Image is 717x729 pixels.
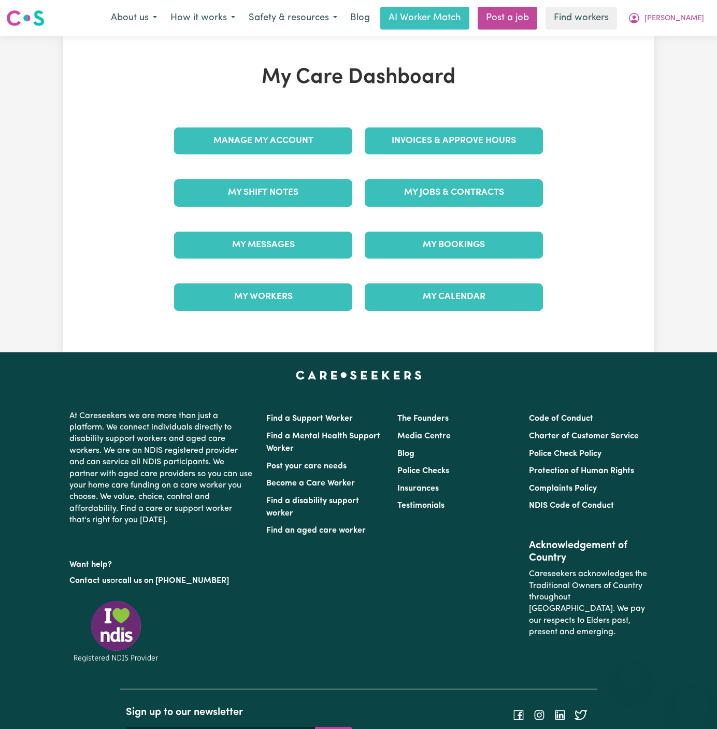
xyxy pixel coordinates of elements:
a: Testimonials [397,502,444,510]
p: Careseekers acknowledges the Traditional Owners of Country throughout [GEOGRAPHIC_DATA]. We pay o... [529,564,648,642]
a: Follow Careseekers on Twitter [575,711,587,719]
a: Code of Conduct [529,414,593,423]
a: My Bookings [365,232,543,259]
a: Find a disability support worker [266,497,359,518]
p: or [69,571,254,591]
p: At Careseekers we are more than just a platform. We connect individuals directly to disability su... [69,406,254,531]
iframe: Close message [620,663,641,683]
a: AI Worker Match [380,7,469,30]
a: Find a Support Worker [266,414,353,423]
button: Safety & resources [242,7,344,29]
a: Careseekers logo [6,6,45,30]
p: Want help? [69,555,254,570]
a: Charter of Customer Service [529,432,639,440]
h1: My Care Dashboard [168,65,549,90]
a: Contact us [69,577,110,585]
a: Find a Mental Health Support Worker [266,432,380,453]
a: Careseekers home page [296,371,422,379]
a: Media Centre [397,432,451,440]
a: NDIS Code of Conduct [529,502,614,510]
a: Follow Careseekers on Facebook [512,711,525,719]
a: Follow Careseekers on Instagram [533,711,546,719]
a: Become a Care Worker [266,479,355,488]
a: call us on [PHONE_NUMBER] [118,577,229,585]
a: Blog [344,7,376,30]
h2: Acknowledgement of Country [529,539,648,564]
a: Police Check Policy [529,450,601,458]
a: Find an aged care worker [266,526,366,535]
a: My Jobs & Contracts [365,179,543,206]
a: Blog [397,450,414,458]
button: About us [104,7,164,29]
a: Complaints Policy [529,484,597,493]
button: My Account [621,7,711,29]
a: Post your care needs [266,462,347,470]
a: Post a job [478,7,537,30]
a: Follow Careseekers on LinkedIn [554,711,566,719]
span: [PERSON_NAME] [644,13,704,24]
iframe: Button to launch messaging window [676,688,709,721]
a: Protection of Human Rights [529,467,634,475]
a: Invoices & Approve Hours [365,127,543,154]
a: My Calendar [365,283,543,310]
a: My Shift Notes [174,179,352,206]
a: My Workers [174,283,352,310]
a: Find workers [546,7,617,30]
a: Insurances [397,484,439,493]
a: Manage My Account [174,127,352,154]
img: Registered NDIS provider [69,599,163,664]
a: Police Checks [397,467,449,475]
button: How it works [164,7,242,29]
h2: Sign up to our newsletter [126,706,352,719]
a: The Founders [397,414,449,423]
img: Careseekers logo [6,9,45,27]
a: My Messages [174,232,352,259]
